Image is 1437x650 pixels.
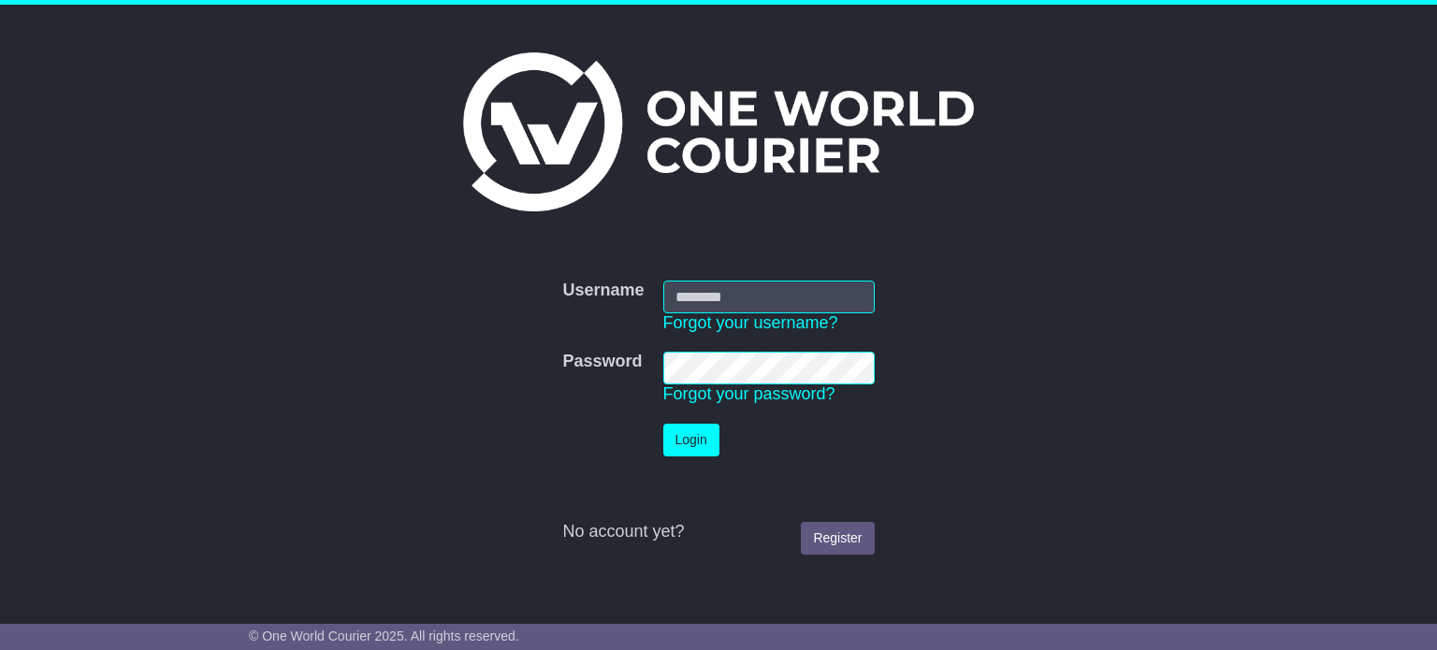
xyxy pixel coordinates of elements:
[463,52,974,211] img: One World
[562,522,874,542] div: No account yet?
[249,628,519,643] span: © One World Courier 2025. All rights reserved.
[663,424,719,456] button: Login
[562,281,644,301] label: Username
[663,384,835,403] a: Forgot your password?
[801,522,874,555] a: Register
[562,352,642,372] label: Password
[663,313,838,332] a: Forgot your username?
